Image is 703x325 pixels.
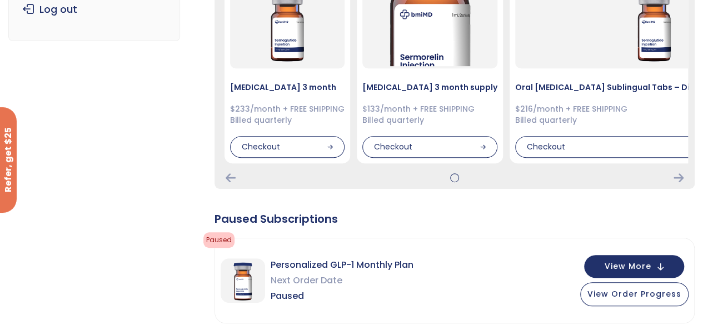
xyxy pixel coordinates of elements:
img: Personalized GLP-1 Monthly Plan [221,258,265,303]
span: Paused [271,288,413,304]
div: Previous Card [226,173,236,182]
span: View More [605,263,651,270]
span: Personalized GLP-1 Monthly Plan [271,257,413,273]
span: Next Order Date [271,273,413,288]
div: Checkout [230,136,345,158]
button: View Order Progress [580,282,689,306]
span: Paused [203,232,235,248]
button: View More [584,255,684,278]
div: $133/month + FREE SHIPPING Billed quarterly [362,104,497,126]
div: Checkout [362,136,497,158]
div: Next Card [674,173,684,182]
span: View Order Progress [587,288,681,299]
h4: [MEDICAL_DATA] 3 month supply [362,82,497,93]
h4: [MEDICAL_DATA] 3 month [230,82,345,93]
div: $233/month + FREE SHIPPING Billed quarterly [230,104,345,126]
div: Paused Subscriptions [215,211,695,227]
